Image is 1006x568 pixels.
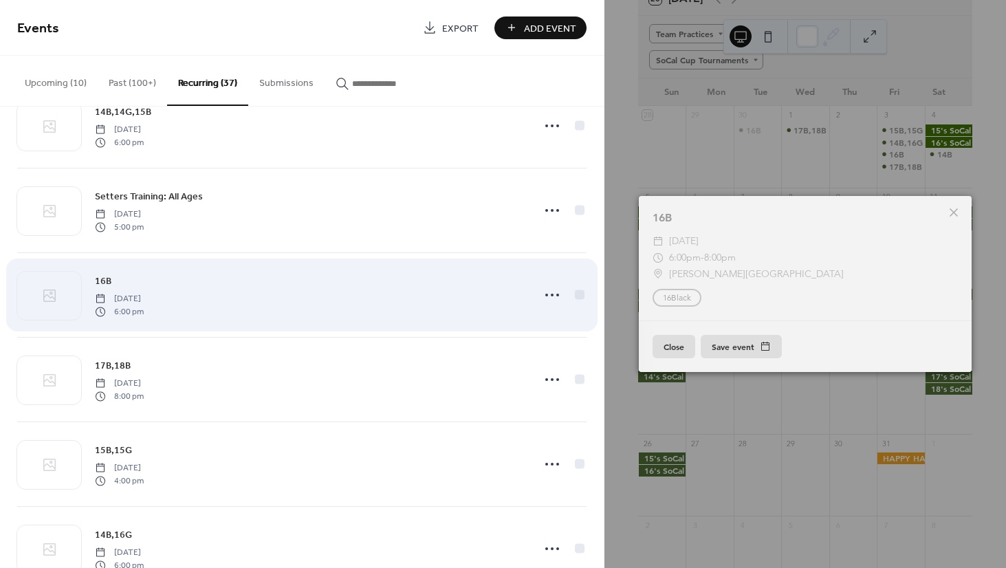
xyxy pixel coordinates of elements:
[653,266,664,283] div: ​
[95,527,132,543] a: 14B,16G
[669,233,699,250] span: [DATE]
[95,124,144,136] span: [DATE]
[95,474,144,487] span: 4:00 pm
[95,390,144,402] span: 8:00 pm
[494,17,587,39] button: Add Event
[442,21,479,36] span: Export
[95,293,144,305] span: [DATE]
[95,547,144,559] span: [DATE]
[167,56,248,106] button: Recurring (37)
[98,56,167,105] button: Past (100+)
[95,190,203,204] span: Setters Training: All Ages
[653,335,695,358] button: Close
[95,442,132,458] a: 15B,15G
[95,305,144,318] span: 6:00 pm
[95,444,132,458] span: 15B,15G
[95,528,132,543] span: 14B,16G
[95,378,144,390] span: [DATE]
[95,188,203,204] a: Setters Training: All Ages
[639,210,972,226] div: 16B
[95,462,144,474] span: [DATE]
[95,105,151,120] span: 14B,14G,15B
[653,250,664,266] div: ​
[669,251,701,263] span: 6:00pm
[669,266,844,283] span: [PERSON_NAME][GEOGRAPHIC_DATA]
[701,335,782,358] button: Save event
[701,251,704,263] span: -
[95,274,111,289] span: 16B
[95,273,111,289] a: 16B
[524,21,576,36] span: Add Event
[95,221,144,233] span: 5:00 pm
[95,359,131,373] span: 17B,18B
[95,104,151,120] a: 14B,14G,15B
[17,15,59,42] span: Events
[95,358,131,373] a: 17B,18B
[413,17,489,39] a: Export
[14,56,98,105] button: Upcoming (10)
[248,56,325,105] button: Submissions
[95,136,144,149] span: 6:00 pm
[704,251,736,263] span: 8:00pm
[653,233,664,250] div: ​
[95,208,144,221] span: [DATE]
